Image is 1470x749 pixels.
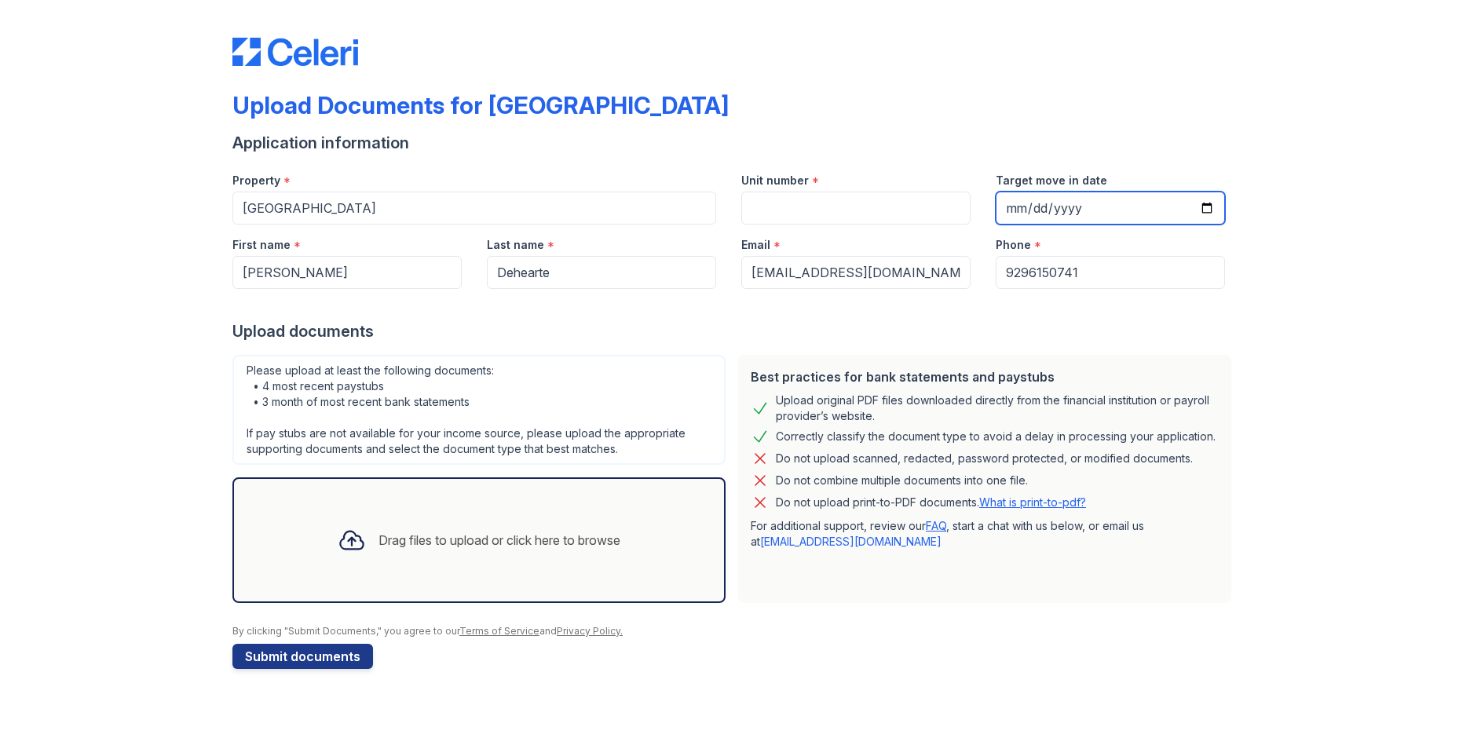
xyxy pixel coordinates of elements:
div: Do not combine multiple documents into one file. [776,471,1028,490]
div: Upload documents [232,320,1238,342]
img: CE_Logo_Blue-a8612792a0a2168367f1c8372b55b34899dd931a85d93a1a3d3e32e68fde9ad4.png [232,38,358,66]
div: By clicking "Submit Documents," you agree to our and [232,625,1238,638]
label: First name [232,237,291,253]
a: [EMAIL_ADDRESS][DOMAIN_NAME] [760,535,942,548]
p: Do not upload print-to-PDF documents. [776,495,1086,510]
div: Please upload at least the following documents: • 4 most recent paystubs • 3 month of most recent... [232,355,726,465]
div: Upload Documents for [GEOGRAPHIC_DATA] [232,91,729,119]
p: For additional support, review our , start a chat with us below, or email us at [751,518,1219,550]
label: Phone [996,237,1031,253]
a: Privacy Policy. [557,625,623,637]
label: Email [741,237,770,253]
div: Do not upload scanned, redacted, password protected, or modified documents. [776,449,1193,468]
div: Correctly classify the document type to avoid a delay in processing your application. [776,427,1216,446]
div: Application information [232,132,1238,154]
a: What is print-to-pdf? [979,495,1086,509]
div: Drag files to upload or click here to browse [378,531,620,550]
label: Property [232,173,280,188]
div: Upload original PDF files downloaded directly from the financial institution or payroll provider’... [776,393,1219,424]
label: Target move in date [996,173,1107,188]
label: Last name [487,237,544,253]
a: FAQ [926,519,946,532]
div: Best practices for bank statements and paystubs [751,367,1219,386]
button: Submit documents [232,644,373,669]
a: Terms of Service [459,625,539,637]
label: Unit number [741,173,809,188]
